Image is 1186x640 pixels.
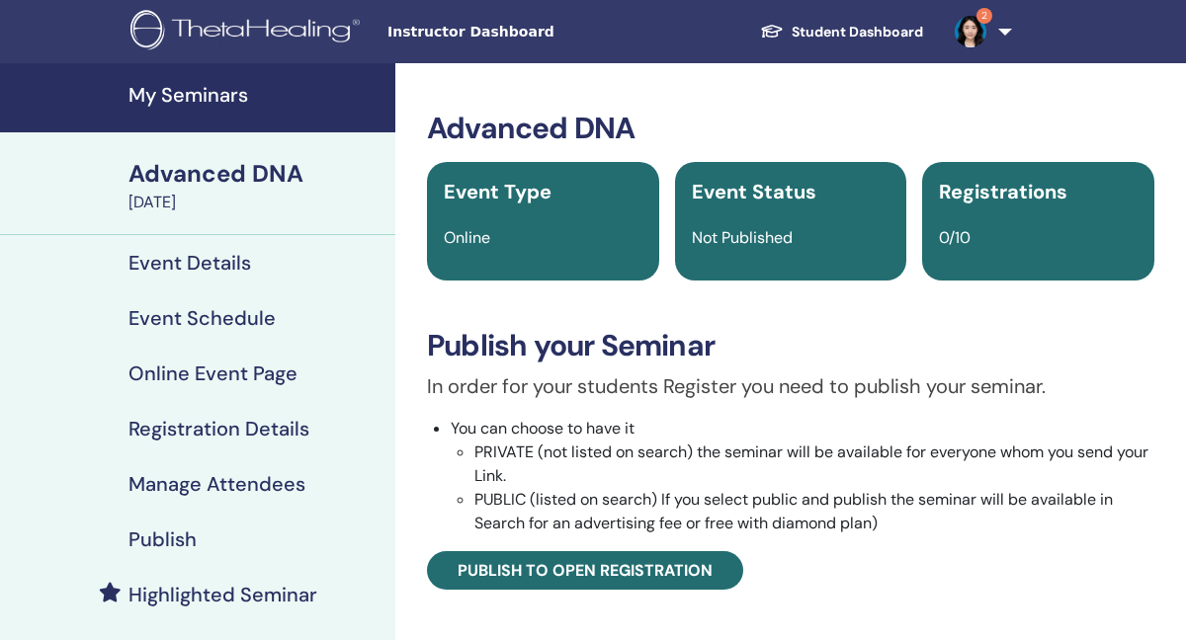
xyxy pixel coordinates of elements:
[128,306,276,330] h4: Event Schedule
[451,417,1154,535] li: You can choose to have it
[939,227,971,248] span: 0/10
[128,251,251,275] h4: Event Details
[444,179,551,204] span: Event Type
[128,191,383,214] div: [DATE]
[130,10,367,54] img: logo.png
[692,227,793,248] span: Not Published
[955,16,986,47] img: default.jpg
[760,23,784,40] img: graduation-cap-white.svg
[427,371,1154,401] p: In order for your students Register you need to publish your seminar.
[128,472,305,496] h4: Manage Attendees
[427,328,1154,363] h3: Publish your Seminar
[427,551,743,590] a: Publish to open registration
[128,417,309,440] h4: Registration Details
[128,361,297,385] h4: Online Event Page
[128,83,383,107] h4: My Seminars
[387,22,684,42] span: Instructor Dashboard
[128,157,383,191] div: Advanced DNA
[474,440,1154,488] li: PRIVATE (not listed on search) the seminar will be available for everyone whom you send your Link.
[744,14,939,50] a: Student Dashboard
[427,111,1154,146] h3: Advanced DNA
[692,179,816,204] span: Event Status
[939,179,1067,204] span: Registrations
[117,157,395,214] a: Advanced DNA[DATE]
[976,8,992,24] span: 2
[474,488,1154,535] li: PUBLIC (listed on search) If you select public and publish the seminar will be available in Searc...
[128,583,317,606] h4: Highlighted Seminar
[458,560,713,581] span: Publish to open registration
[128,527,197,551] h4: Publish
[444,227,490,248] span: Online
